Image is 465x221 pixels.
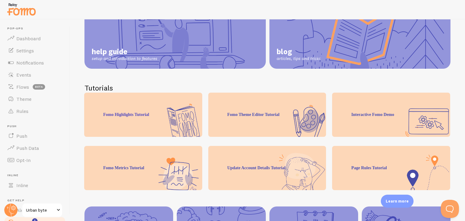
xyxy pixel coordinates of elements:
span: Notifications [16,60,44,66]
span: Flows [16,84,29,90]
span: Settings [16,48,34,54]
a: Dashboard [4,32,66,45]
a: Inline [4,179,66,191]
a: Theme [4,93,66,105]
span: Push [16,133,27,139]
a: Events [4,69,66,81]
span: Dashboard [16,35,41,41]
div: Learn more [381,195,414,208]
a: Settings [4,45,66,57]
span: Inline [7,173,66,177]
span: beta [33,84,45,90]
a: Opt-In [4,154,66,166]
a: Urban byte [22,203,63,217]
span: Opt-In [16,157,31,163]
img: fomo-relay-logo-orange.svg [6,2,37,17]
a: help guide setup and introduction to features [84,3,266,69]
div: Fomo Metrics Tutorial [84,146,202,190]
a: blog articles, tips and tricks [269,3,451,69]
span: Push [7,124,66,128]
span: Theme [16,96,31,102]
span: articles, tips and tricks [277,56,321,61]
div: Page Rules Tutorial [332,146,450,190]
span: Push Data [16,145,39,151]
a: Notifications [4,57,66,69]
span: Events [16,72,31,78]
span: help guide [92,47,157,56]
a: Rules [4,105,66,117]
div: Fomo Theme Editor Tutorial [208,93,326,137]
span: Get Help [7,199,66,203]
span: Urban byte [26,206,55,214]
a: Push [4,130,66,142]
a: Push Data [4,142,66,154]
span: Inline [16,182,28,188]
h2: Tutorials [84,83,450,93]
span: setup and introduction to features [92,56,157,61]
span: Pop-ups [7,27,66,31]
span: Rules [16,108,28,114]
div: Update Account Details Tutorial [208,146,326,190]
span: blog [277,47,321,56]
iframe: Help Scout Beacon - Open [441,200,459,218]
div: Fomo Highlights Tutorial [84,93,202,137]
a: Flows beta [4,81,66,93]
div: Interactive Fomo Demo [332,93,450,137]
p: Learn more [386,198,409,204]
